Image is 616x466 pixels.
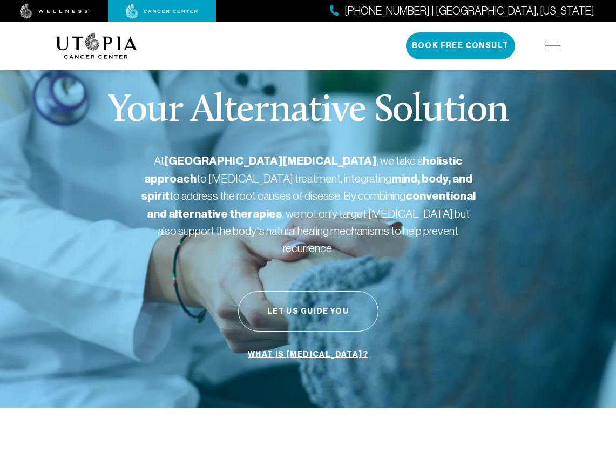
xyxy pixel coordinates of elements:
[107,92,509,131] p: Your Alternative Solution
[245,345,371,365] a: What is [MEDICAL_DATA]?
[238,291,378,332] button: Let Us Guide You
[144,154,463,186] strong: holistic approach
[126,4,198,19] img: cancer center
[20,4,88,19] img: wellness
[141,152,476,256] p: At , we take a to [MEDICAL_DATA] treatment, integrating to address the root causes of disease. By...
[545,42,561,50] img: icon-hamburger
[330,3,594,19] a: [PHONE_NUMBER] | [GEOGRAPHIC_DATA], [US_STATE]
[164,154,377,168] strong: [GEOGRAPHIC_DATA][MEDICAL_DATA]
[56,33,137,59] img: logo
[344,3,594,19] span: [PHONE_NUMBER] | [GEOGRAPHIC_DATA], [US_STATE]
[147,189,476,221] strong: conventional and alternative therapies
[406,32,515,59] button: Book Free Consult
